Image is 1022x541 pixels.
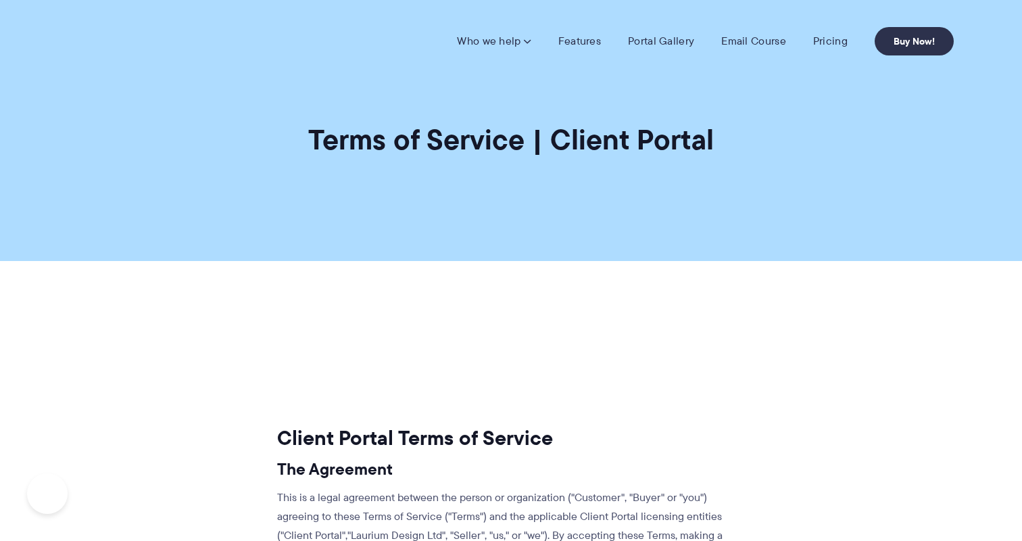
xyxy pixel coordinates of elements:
[457,34,531,48] a: Who we help
[875,27,954,55] a: Buy Now!
[27,473,68,514] iframe: Toggle Customer Support
[813,34,848,48] a: Pricing
[721,34,786,48] a: Email Course
[277,425,737,451] h2: Client Portal Terms of Service
[277,459,737,479] h3: The Agreement
[628,34,694,48] a: Portal Gallery
[308,122,714,158] h1: Terms of Service | Client Portal
[558,34,601,48] a: Features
